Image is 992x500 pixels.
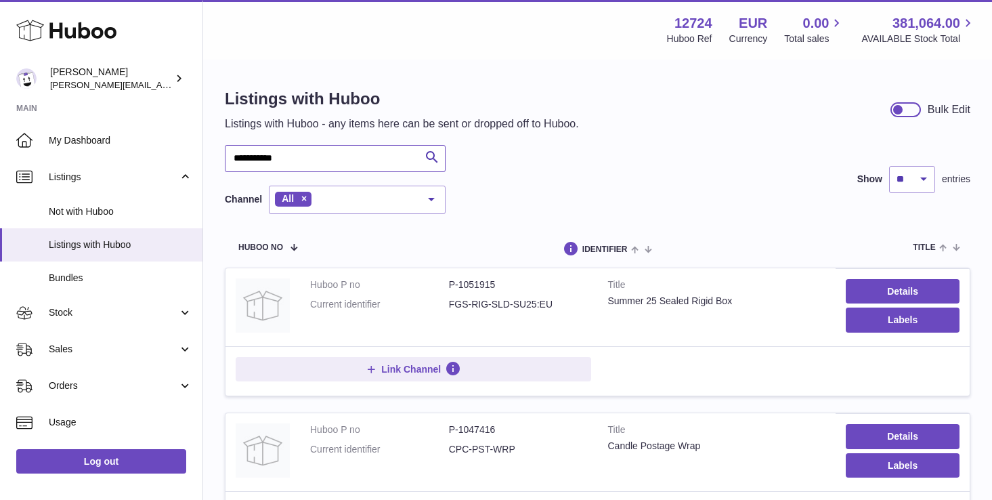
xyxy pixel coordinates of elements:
span: identifier [582,245,628,254]
span: AVAILABLE Stock Total [861,33,976,45]
span: [PERSON_NAME][EMAIL_ADDRESS][DOMAIN_NAME] [50,79,272,90]
span: Orders [49,379,178,392]
span: Bundles [49,272,192,285]
dt: Huboo P no [310,423,449,436]
div: Bulk Edit [928,102,970,117]
button: Link Channel [236,357,591,381]
dd: P-1047416 [449,423,588,436]
span: Sales [49,343,178,356]
img: Candle Postage Wrap [236,423,290,478]
a: Details [846,424,959,449]
div: Huboo Ref [667,33,712,45]
strong: 12724 [674,14,712,33]
span: Total sales [784,33,844,45]
strong: Title [608,278,826,295]
img: sebastian@ffern.co [16,68,37,89]
span: 0.00 [803,14,829,33]
div: Summer 25 Sealed Rigid Box [608,295,826,308]
dd: CPC-PST-WRP [449,443,588,456]
p: Listings with Huboo - any items here can be sent or dropped off to Huboo. [225,117,579,131]
dt: Current identifier [310,298,449,311]
strong: EUR [739,14,767,33]
span: entries [942,173,970,186]
span: Huboo no [238,243,283,252]
a: Details [846,279,959,304]
label: Show [857,173,882,186]
div: Candle Postage Wrap [608,440,826,453]
button: Labels [846,308,959,332]
div: Currency [729,33,768,45]
span: Link Channel [381,363,441,375]
span: 381,064.00 [892,14,960,33]
span: All [282,193,294,204]
a: 381,064.00 AVAILABLE Stock Total [861,14,976,45]
span: Not with Huboo [49,205,192,218]
h1: Listings with Huboo [225,88,579,110]
button: Labels [846,453,959,478]
span: Usage [49,416,192,429]
span: Listings [49,171,178,184]
img: Summer 25 Sealed Rigid Box [236,278,290,333]
a: Log out [16,449,186,474]
span: Stock [49,306,178,319]
dd: FGS-RIG-SLD-SU25:EU [449,298,588,311]
dd: P-1051915 [449,278,588,291]
dt: Current identifier [310,443,449,456]
span: Listings with Huboo [49,238,192,251]
div: [PERSON_NAME] [50,66,172,91]
dt: Huboo P no [310,278,449,291]
span: My Dashboard [49,134,192,147]
strong: Title [608,423,826,440]
span: title [913,243,935,252]
a: 0.00 Total sales [784,14,844,45]
label: Channel [225,193,262,206]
